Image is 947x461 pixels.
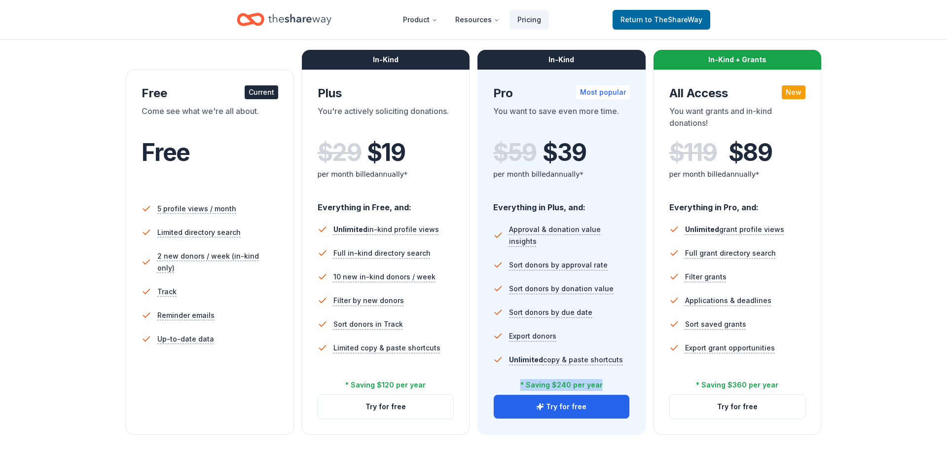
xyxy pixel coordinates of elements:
div: In-Kind [477,50,646,70]
div: You're actively soliciting donations. [318,105,454,133]
span: Filter by new donors [333,295,404,307]
span: Full grant directory search [685,247,776,259]
div: Current [245,85,278,99]
div: Free [142,85,278,101]
span: Export grant opportunities [685,342,775,354]
span: Export donors [509,330,556,342]
span: $ 39 [543,139,586,166]
div: Pro [493,85,630,101]
div: You want grants and in-kind donations! [669,105,806,133]
div: per month billed annually* [669,168,806,180]
span: $ 89 [728,139,772,166]
span: Sort donors by due date [509,307,592,318]
span: grant profile views [685,225,784,233]
div: Everything in Pro, and: [669,193,806,214]
nav: Main [395,8,549,31]
div: New [782,85,805,99]
a: Pricing [510,10,549,30]
div: Come see what we're all about. [142,105,278,133]
span: Limited copy & paste shortcuts [333,342,440,354]
span: to TheShareWay [645,15,702,24]
span: Applications & deadlines [685,295,771,307]
span: Sort donors by approval rate [509,259,608,271]
div: per month billed annually* [493,168,630,180]
span: Approval & donation value insights [509,224,630,247]
div: Everything in Plus, and: [493,193,630,214]
span: Full in-kind directory search [333,247,431,259]
button: Try for free [670,395,805,419]
div: * Saving $240 per year [520,379,603,391]
button: Try for free [494,395,629,419]
span: 10 new in-kind donors / week [333,271,436,283]
div: Everything in Free, and: [318,193,454,214]
div: * Saving $360 per year [696,379,778,391]
div: You want to save even more time. [493,105,630,133]
span: Track [157,286,177,298]
span: Sort donors in Track [333,318,403,330]
div: In-Kind + Grants [654,50,822,70]
div: * Saving $120 per year [345,379,426,391]
span: Limited directory search [157,227,241,238]
div: per month billed annually* [318,168,454,180]
span: copy & paste shortcuts [509,355,623,364]
button: Product [395,10,445,30]
span: 2 new donors / week (in-kind only) [157,250,278,274]
span: Filter grants [685,271,727,283]
span: Unlimited [509,355,543,364]
div: Most popular [576,85,630,99]
span: Reminder emails [157,309,215,321]
span: in-kind profile views [333,225,439,233]
span: Sort donors by donation value [509,283,614,295]
button: Try for free [318,395,454,419]
div: Plus [318,85,454,101]
span: Unlimited [685,225,719,233]
div: In-Kind [302,50,470,70]
a: Home [237,8,331,31]
span: Up-to-date data [157,333,214,345]
span: $ 19 [367,139,405,166]
a: Returnto TheShareWay [613,10,710,30]
div: All Access [669,85,806,101]
span: Sort saved grants [685,318,746,330]
span: Return [620,14,702,26]
button: Resources [447,10,508,30]
span: 5 profile views / month [157,203,236,215]
span: Free [142,138,190,167]
span: Unlimited [333,225,367,233]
